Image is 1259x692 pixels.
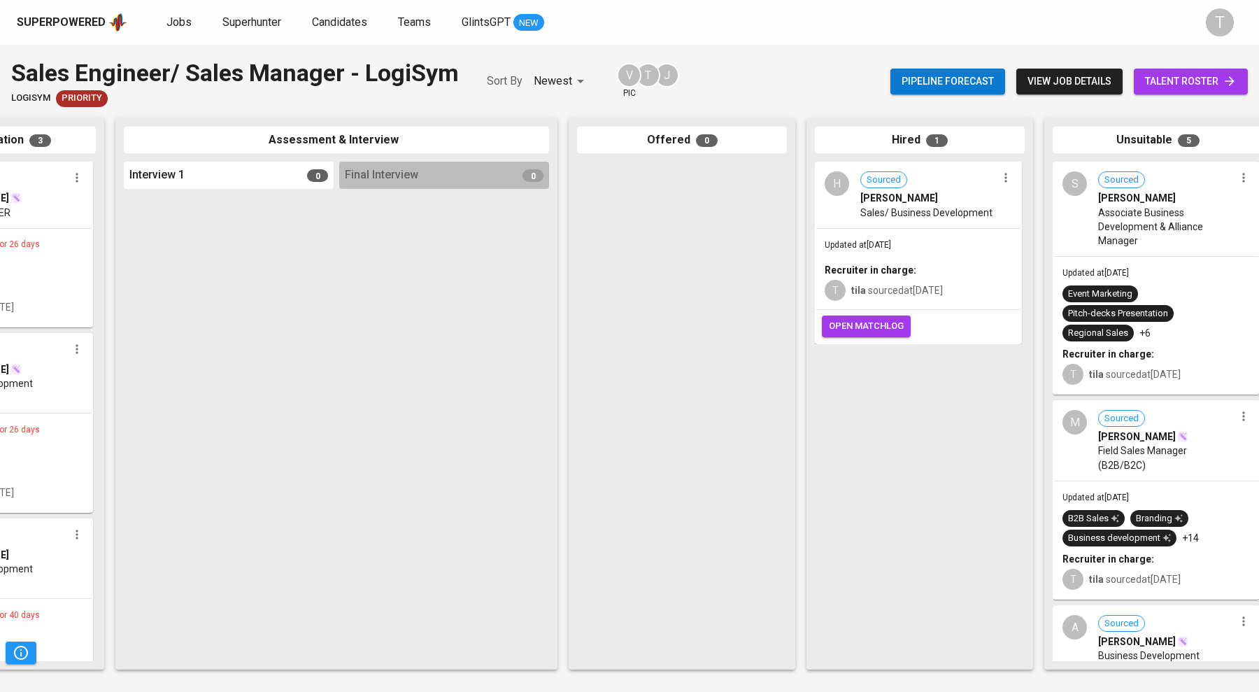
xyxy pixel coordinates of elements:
span: 3 [29,134,51,147]
span: 0 [522,169,543,182]
div: Newest [534,69,589,94]
span: Pipeline forecast [902,73,994,90]
span: LogiSYM [11,92,50,105]
span: Priority [56,92,108,105]
div: Regional Sales [1068,327,1128,340]
p: +6 [1139,326,1151,340]
span: Updated at [DATE] [1062,493,1129,502]
a: talent roster [1134,69,1248,94]
a: Jobs [166,14,194,31]
span: view job details [1027,73,1111,90]
button: Pipeline forecast [890,69,1005,94]
span: [PERSON_NAME] [860,191,938,205]
span: Updated at [DATE] [825,240,891,250]
div: B2B Sales [1068,512,1119,525]
span: NEW [513,16,544,30]
button: view job details [1016,69,1123,94]
div: New Job received from Demand Team [56,90,108,107]
span: 0 [307,169,328,182]
a: Superpoweredapp logo [17,12,127,33]
img: magic_wand.svg [1177,636,1188,647]
img: magic_wand.svg [10,364,22,375]
span: Sales/ Business Development [860,206,993,220]
span: Associate Business Development & Alliance Manager [1098,206,1235,248]
div: Offered [577,127,787,154]
div: A [1062,615,1087,640]
div: J [655,63,679,87]
b: tila [851,285,866,296]
div: T [1062,569,1083,590]
div: Pitch-decks Presentation [1068,307,1168,320]
span: sourced at [DATE] [851,285,943,296]
span: Business Development Manager [1098,649,1235,677]
div: T [1206,8,1234,36]
div: Branding [1136,512,1183,525]
span: Sourced [1099,617,1144,630]
span: [PERSON_NAME] [1098,635,1176,649]
span: Interview 1 [129,167,185,183]
div: H [825,171,849,196]
div: T [1062,364,1083,385]
div: Sales Engineer/ Sales Manager - LogiSym [11,56,459,90]
div: T [825,280,846,301]
p: Newest [534,73,572,90]
span: sourced at [DATE] [1089,574,1181,585]
b: tila [1089,369,1104,380]
img: magic_wand.svg [10,192,22,204]
a: Superhunter [222,14,284,31]
div: S [1062,171,1087,196]
button: open matchlog [822,316,911,337]
b: Recruiter in charge: [1062,553,1154,565]
span: Sourced [1099,174,1144,187]
span: 5 [1178,134,1200,147]
span: [PERSON_NAME] [1098,430,1176,444]
img: app logo [108,12,127,33]
a: Candidates [312,14,370,31]
span: Jobs [166,15,192,29]
div: Superpowered [17,15,106,31]
span: 0 [696,134,718,147]
span: talent roster [1145,73,1237,90]
div: Event Marketing [1068,288,1132,301]
span: sourced at [DATE] [1089,369,1181,380]
span: Final Interview [345,167,418,183]
div: HSourced[PERSON_NAME]Sales/ Business DevelopmentUpdated at[DATE]Recruiter in charge:Ttila sourced... [815,162,1022,344]
button: Pipeline Triggers [6,642,36,664]
span: 1 [926,134,948,147]
span: Field Sales Manager (B2B/B2C) [1098,444,1235,472]
span: Sourced [861,174,906,187]
div: T [636,63,660,87]
span: Teams [398,15,431,29]
div: Hired [815,127,1025,154]
span: open matchlog [829,318,904,334]
a: Teams [398,14,434,31]
img: magic_wand.svg [1177,431,1188,442]
div: Assessment & Interview [124,127,549,154]
span: Superhunter [222,15,281,29]
div: pic [617,63,641,99]
b: tila [1089,574,1104,585]
p: Sort By [487,73,522,90]
b: Recruiter in charge: [1062,348,1154,360]
span: GlintsGPT [462,15,511,29]
span: Sourced [1099,412,1144,425]
b: Recruiter in charge: [825,264,916,276]
a: GlintsGPT NEW [462,14,544,31]
div: Business development [1068,532,1171,545]
span: [PERSON_NAME] [1098,191,1176,205]
p: +14 [1182,531,1199,545]
div: M [1062,410,1087,435]
span: Candidates [312,15,367,29]
span: Updated at [DATE] [1062,268,1129,278]
div: V [617,63,641,87]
